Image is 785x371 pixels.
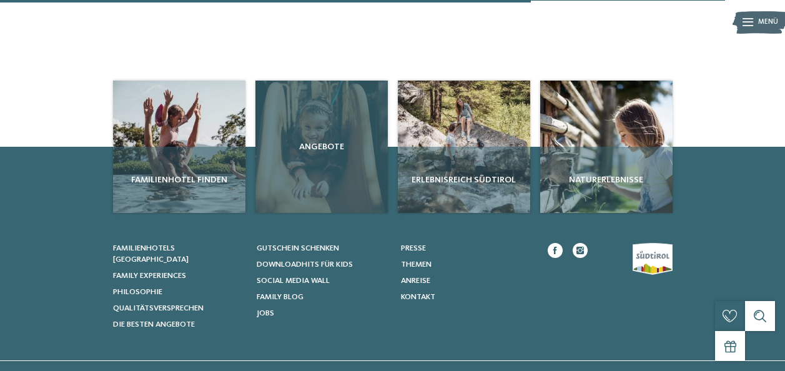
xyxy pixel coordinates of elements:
[113,272,186,280] span: Family Experiences
[401,277,430,285] span: Anreise
[118,174,240,186] span: Familienhotel finden
[113,288,162,296] span: Philosophie
[257,293,304,301] span: Family Blog
[257,243,388,254] a: Gutschein schenken
[113,244,189,264] span: Familienhotels [GEOGRAPHIC_DATA]
[545,174,668,186] span: Naturerlebnisse
[401,293,435,301] span: Kontakt
[257,260,353,269] span: Downloadhits für Kids
[257,277,330,285] span: Social Media Wall
[260,141,383,153] span: Angebote
[113,304,204,312] span: Qualitätsversprechen
[398,81,530,213] img: Familienhotels gesucht? Hier findet ihr die besten!
[257,244,339,252] span: Gutschein schenken
[401,292,533,303] a: Kontakt
[401,260,432,269] span: Themen
[113,270,245,282] a: Family Experiences
[113,319,245,330] a: Die besten Angebote
[257,275,388,287] a: Social Media Wall
[257,259,388,270] a: Downloadhits für Kids
[113,320,195,329] span: Die besten Angebote
[113,303,245,314] a: Qualitätsversprechen
[257,308,388,319] a: Jobs
[255,81,388,213] a: Familienhotels gesucht? Hier findet ihr die besten! Angebote
[401,244,426,252] span: Presse
[540,81,673,213] a: Familienhotels gesucht? Hier findet ihr die besten! Naturerlebnisse
[113,81,245,213] img: Familienhotels gesucht? Hier findet ihr die besten!
[401,275,533,287] a: Anreise
[403,174,525,186] span: Erlebnisreich Südtirol
[401,259,533,270] a: Themen
[257,309,274,317] span: Jobs
[113,243,245,265] a: Familienhotels [GEOGRAPHIC_DATA]
[540,81,673,213] img: Familienhotels gesucht? Hier findet ihr die besten!
[401,243,533,254] a: Presse
[257,292,388,303] a: Family Blog
[113,287,245,298] a: Philosophie
[398,81,530,213] a: Familienhotels gesucht? Hier findet ihr die besten! Erlebnisreich Südtirol
[113,81,245,213] a: Familienhotels gesucht? Hier findet ihr die besten! Familienhotel finden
